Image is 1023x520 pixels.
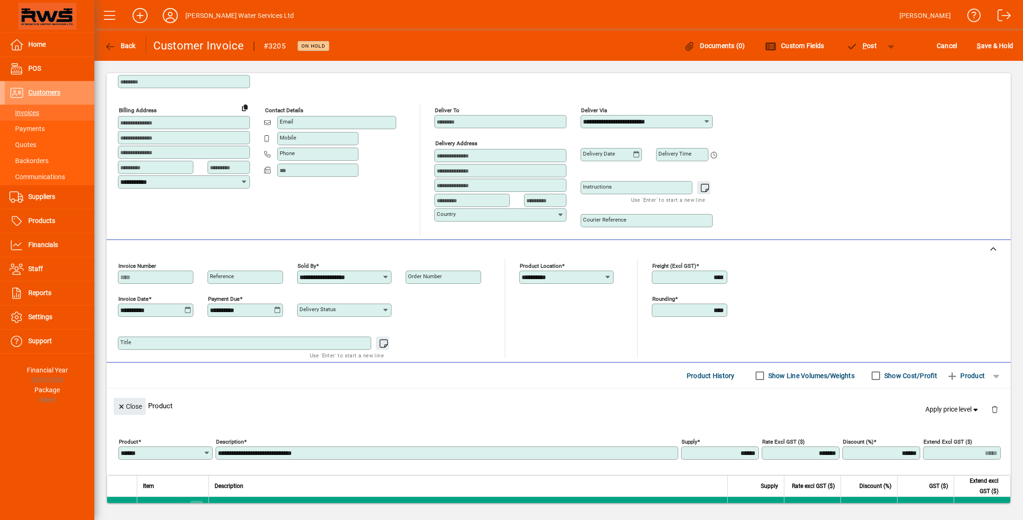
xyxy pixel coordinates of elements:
a: Support [5,330,94,353]
span: Product History [687,368,735,383]
a: Staff [5,257,94,281]
a: Logout [990,2,1011,33]
a: Financials [5,233,94,257]
mat-label: Phone [280,150,295,157]
button: Back [102,37,138,54]
div: #3205 [264,39,286,54]
button: Documents (0) [682,37,748,54]
a: Knowledge Base [960,2,981,33]
button: Copy to Delivery address [237,100,252,115]
mat-label: Description [216,438,244,445]
a: Invoices [5,105,94,121]
mat-label: Rounding [652,296,675,302]
span: 1.0000 [757,502,779,511]
mat-label: Supply [682,438,697,445]
a: Communications [5,169,94,185]
mat-label: Email [280,118,293,125]
a: Backorders [5,153,94,169]
td: 17.30 [954,497,1010,516]
span: Support [28,337,52,345]
span: Product [947,368,985,383]
span: Products [28,217,55,224]
span: Otorohanga [175,501,186,512]
td: 0.0000 [840,497,897,516]
mat-hint: Use 'Enter' to start a new line [310,350,384,361]
a: Quotes [5,137,94,153]
button: Apply price level [922,401,984,418]
div: Customer Invoice [153,38,244,53]
span: Home [28,41,46,48]
span: Rate excl GST ($) [792,481,835,491]
span: ost [846,42,877,50]
mat-label: Delivery status [299,306,336,313]
a: POS [5,57,94,81]
div: ELSC40 [143,502,167,511]
button: Product [942,367,990,384]
mat-label: Title [120,339,131,346]
a: Products [5,209,94,233]
span: On hold [301,43,325,49]
mat-label: Delivery date [583,150,615,157]
span: P [863,42,867,50]
button: Post [841,37,882,54]
span: Reports [28,289,51,297]
span: Supply [761,481,778,491]
div: [PERSON_NAME] Water Services Ltd [185,8,294,23]
a: Home [5,33,94,57]
td: 2.60 [897,497,954,516]
span: 40mm Elysee MD Straight Coupler [215,502,317,511]
div: [PERSON_NAME] [899,8,951,23]
mat-label: Rate excl GST ($) [762,438,805,445]
a: Reports [5,281,94,305]
mat-label: Instructions [583,183,612,190]
button: Profile [155,7,185,24]
button: Custom Fields [763,37,827,54]
span: Back [104,42,136,50]
span: Cancel [937,38,957,53]
span: Package [34,386,60,394]
mat-label: Deliver via [581,107,607,114]
span: Suppliers [28,193,55,200]
mat-label: Product location [520,263,562,269]
mat-label: Courier Reference [583,216,626,223]
span: Extend excl GST ($) [960,476,998,496]
span: Apply price level [925,404,980,414]
button: Product History [683,367,739,384]
span: S [977,42,981,50]
mat-label: Delivery time [658,150,691,157]
span: Communications [9,173,65,181]
mat-label: Invoice date [118,296,149,302]
mat-hint: Use 'Enter' to start a new line [631,194,705,205]
label: Show Line Volumes/Weights [766,371,855,380]
span: Settings [28,313,52,321]
a: Settings [5,305,94,329]
a: Payments [5,121,94,137]
span: Discount (%) [859,481,891,491]
mat-label: Freight (excl GST) [652,263,696,269]
span: Documents (0) [684,42,745,50]
span: Custom Fields [765,42,824,50]
div: 17.3000 [790,502,835,511]
mat-label: Reference [210,273,234,280]
mat-label: Discount (%) [843,438,873,445]
span: Customers [28,89,60,96]
mat-label: Payment due [208,296,240,302]
button: Save & Hold [974,37,1015,54]
span: GST ($) [929,481,948,491]
mat-label: Sold by [298,263,316,269]
app-page-header-button: Close [111,402,148,410]
mat-label: Product [119,438,138,445]
span: Close [117,399,142,414]
span: Backorders [9,157,49,165]
mat-label: Order number [408,273,442,280]
span: Item [143,481,154,491]
div: Product [107,388,1011,423]
button: Delete [983,398,1006,421]
mat-label: Deliver To [435,107,459,114]
span: Financials [28,241,58,248]
span: Description [215,481,243,491]
button: Cancel [934,37,960,54]
span: POS [28,65,41,72]
button: Add [125,7,155,24]
span: Financial Year [27,366,68,374]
